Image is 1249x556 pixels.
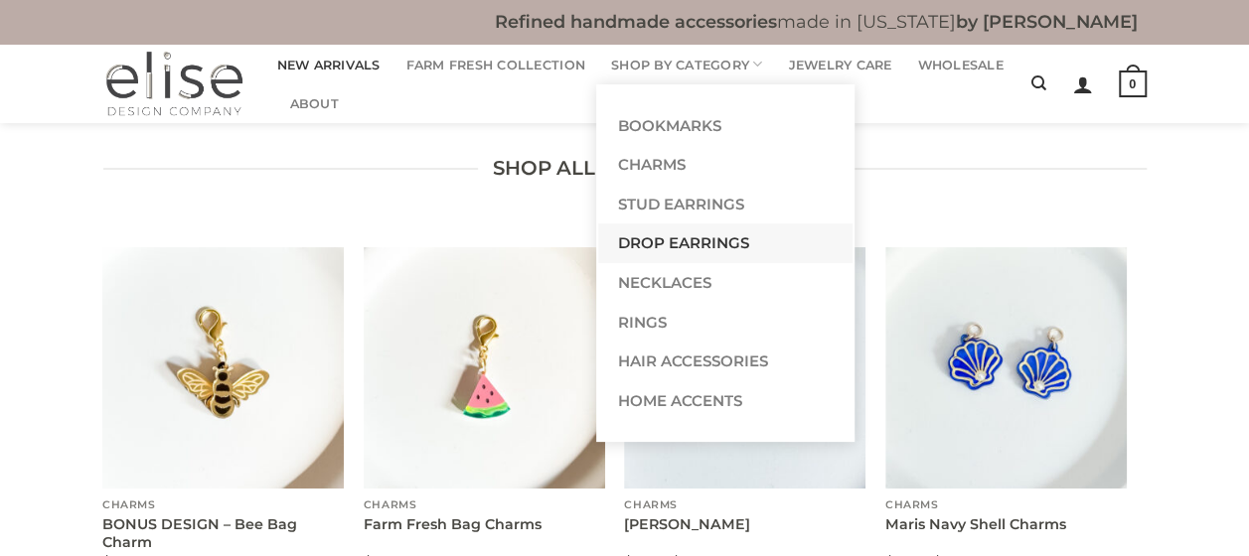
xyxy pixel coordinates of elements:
a: Charms [598,145,853,185]
a: Shop By Category [611,45,763,83]
a: Wholesale [917,46,1003,84]
a: About [290,84,339,123]
a: Maris Navy Shell Charms [885,515,1066,534]
a: [PERSON_NAME] [624,515,750,534]
p: Charms [885,499,1127,512]
img: Elise Design Company [103,45,244,123]
a: Rings [598,303,853,343]
b: made in [US_STATE] [495,11,1138,32]
a: 0 [1119,57,1147,111]
a: Jewelry Care [788,46,891,84]
a: Home Accents [598,381,853,421]
a: Farm Fresh Bag Charms [364,247,605,488]
a: Farm Fresh Bag Charms [364,515,542,534]
b: Refined handmade accessories [495,11,777,32]
a: Bookmarks [598,106,853,146]
span: Shop All New Arrivals [493,153,757,185]
a: Hair Accessories [598,342,853,381]
a: BONUS DESIGN – Bee Bag Charm [102,515,344,552]
a: Farm Fresh Collection [406,46,585,84]
p: Charms [624,499,865,512]
a: Maris Navy Shell Charms [885,247,1127,488]
p: Charms [364,499,605,512]
strong: 0 [1119,70,1147,98]
b: by [PERSON_NAME] [956,11,1138,32]
a: Drop Earrings [598,223,853,263]
a: New Arrivals [277,46,381,84]
a: Necklaces [598,263,853,303]
p: Charms [102,499,344,512]
a: BONUS DESIGN - Bee Bag Charm [102,247,344,488]
a: Stud Earrings [598,185,853,224]
a: Search [1031,65,1046,102]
